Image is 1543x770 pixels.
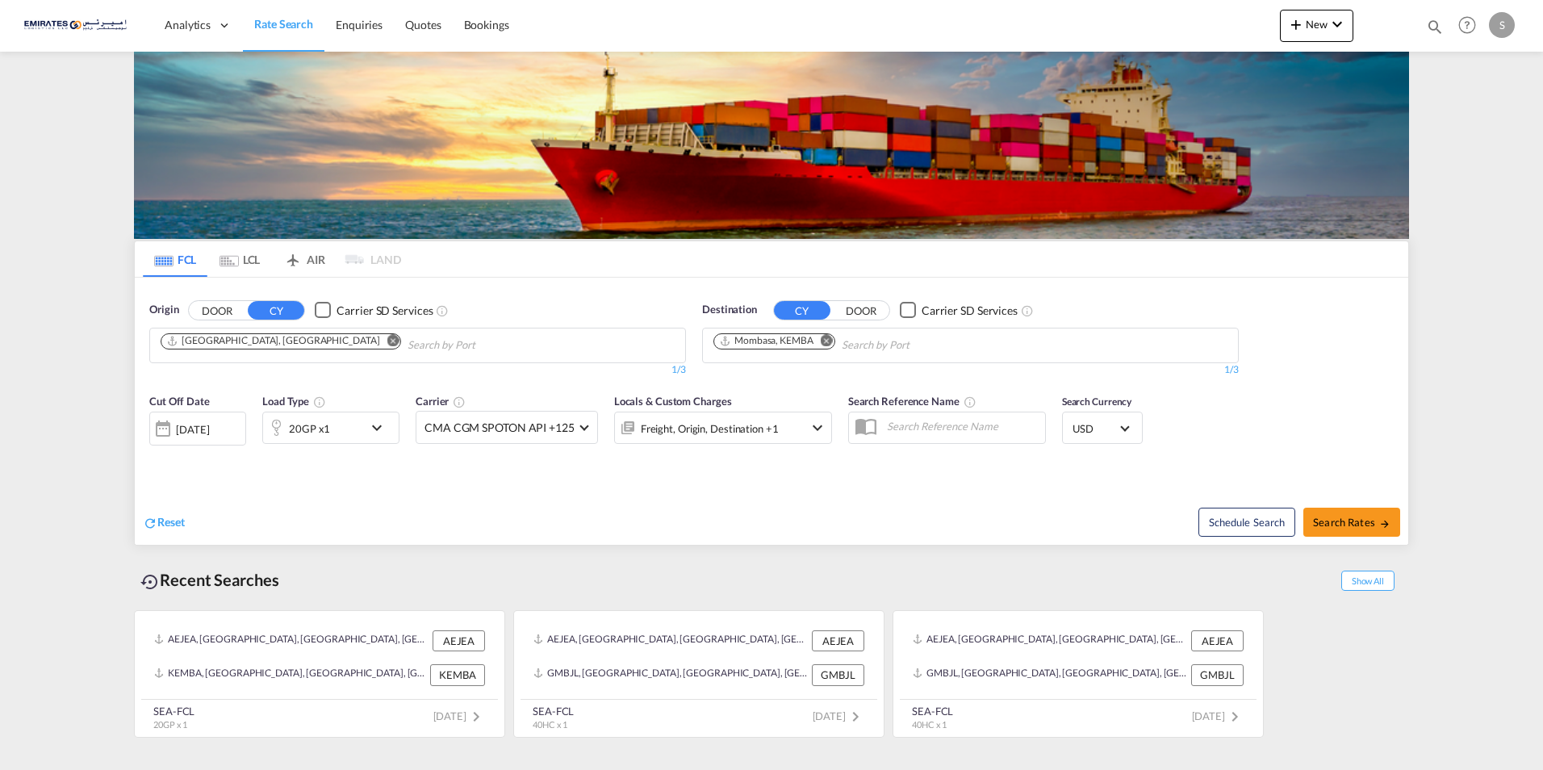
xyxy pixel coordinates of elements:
[719,334,813,348] div: Mombasa, KEMBA
[336,18,383,31] span: Enquiries
[272,241,337,277] md-tab-item: AIR
[143,241,207,277] md-tab-item: FCL
[533,704,574,718] div: SEA-FCL
[134,562,286,598] div: Recent Searches
[879,414,1045,438] input: Search Reference Name
[711,329,1001,358] md-chips-wrap: Chips container. Use arrow keys to select chips.
[424,420,575,436] span: CMA CGM SPOTON API +125
[464,18,509,31] span: Bookings
[1073,421,1118,436] span: USD
[848,395,976,408] span: Search Reference Name
[1225,707,1244,726] md-icon: icon-chevron-right
[408,333,561,358] input: Chips input.
[149,395,210,408] span: Cut Off Date
[1426,18,1444,42] div: icon-magnify
[166,334,383,348] div: Press delete to remove this chip.
[774,301,830,320] button: CY
[808,418,827,437] md-icon: icon-chevron-down
[1021,304,1034,317] md-icon: Unchecked: Search for CY (Container Yard) services for all selected carriers.Checked : Search for...
[154,664,426,685] div: KEMBA, Mombasa, Kenya, Eastern Africa, Africa
[1453,11,1489,40] div: Help
[614,395,732,408] span: Locals & Custom Charges
[149,444,161,466] md-datepicker: Select
[149,412,246,446] div: [DATE]
[262,412,399,444] div: 20GP x1icon-chevron-down
[1286,18,1347,31] span: New
[893,610,1264,738] recent-search-card: AEJEA, [GEOGRAPHIC_DATA], [GEOGRAPHIC_DATA], [GEOGRAPHIC_DATA], [GEOGRAPHIC_DATA] AEJEAGMBJL, [GE...
[533,719,567,730] span: 40HC x 1
[912,704,953,718] div: SEA-FCL
[153,719,187,730] span: 20GP x 1
[1192,709,1244,722] span: [DATE]
[143,514,185,532] div: icon-refreshReset
[153,704,194,718] div: SEA-FCL
[913,630,1187,651] div: AEJEA, Jebel Ali, United Arab Emirates, Middle East, Middle East
[143,241,401,277] md-pagination-wrapper: Use the left and right arrow keys to navigate between tabs
[262,395,326,408] span: Load Type
[143,516,157,530] md-icon: icon-refresh
[453,395,466,408] md-icon: The selected Trucker/Carrierwill be displayed in the rate results If the rates are from another f...
[248,301,304,320] button: CY
[812,630,864,651] div: AEJEA
[313,395,326,408] md-icon: icon-information-outline
[913,664,1187,685] div: GMBJL, Banjul, Gambia, Western Africa, Africa
[416,395,466,408] span: Carrier
[157,515,185,529] span: Reset
[533,664,808,685] div: GMBJL, Banjul, Gambia, Western Africa, Africa
[513,610,884,738] recent-search-card: AEJEA, [GEOGRAPHIC_DATA], [GEOGRAPHIC_DATA], [GEOGRAPHIC_DATA], [GEOGRAPHIC_DATA] AEJEAGMBJL, [GE...
[1286,15,1306,34] md-icon: icon-plus 400-fg
[149,363,686,377] div: 1/3
[533,630,808,651] div: AEJEA, Jebel Ali, United Arab Emirates, Middle East, Middle East
[134,610,505,738] recent-search-card: AEJEA, [GEOGRAPHIC_DATA], [GEOGRAPHIC_DATA], [GEOGRAPHIC_DATA], [GEOGRAPHIC_DATA] AEJEAKEMBA, [GE...
[154,630,429,651] div: AEJEA, Jebel Ali, United Arab Emirates, Middle East, Middle East
[176,422,209,437] div: [DATE]
[283,250,303,262] md-icon: icon-airplane
[289,417,330,440] div: 20GP x1
[405,18,441,31] span: Quotes
[436,304,449,317] md-icon: Unchecked: Search for CY (Container Yard) services for all selected carriers.Checked : Search for...
[315,302,433,319] md-checkbox: Checkbox No Ink
[254,17,313,31] span: Rate Search
[134,52,1409,239] img: LCL+%26+FCL+BACKGROUND.png
[165,17,211,33] span: Analytics
[376,334,400,350] button: Remove
[813,709,865,722] span: [DATE]
[1489,12,1515,38] div: S
[1062,395,1132,408] span: Search Currency
[702,363,1239,377] div: 1/3
[1313,516,1390,529] span: Search Rates
[833,301,889,320] button: DOOR
[433,709,486,722] span: [DATE]
[812,664,864,685] div: GMBJL
[140,572,160,592] md-icon: icon-backup-restore
[466,707,486,726] md-icon: icon-chevron-right
[430,664,485,685] div: KEMBA
[1198,508,1295,537] button: Note: By default Schedule search will only considerorigin ports, destination ports and cut off da...
[337,303,433,319] div: Carrier SD Services
[135,278,1408,545] div: OriginDOOR CY Checkbox No InkUnchecked: Search for CY (Container Yard) services for all selected ...
[1426,18,1444,36] md-icon: icon-magnify
[900,302,1018,319] md-checkbox: Checkbox No Ink
[166,334,379,348] div: Jebel Ali, AEJEA
[1280,10,1353,42] button: icon-plus 400-fgNewicon-chevron-down
[846,707,865,726] md-icon: icon-chevron-right
[1071,416,1134,440] md-select: Select Currency: $ USDUnited States Dollar
[702,302,757,318] span: Destination
[1341,571,1395,591] span: Show All
[614,412,832,444] div: Freight Origin Destination Factory Stuffingicon-chevron-down
[1303,508,1400,537] button: Search Ratesicon-arrow-right
[158,329,567,358] md-chips-wrap: Chips container. Use arrow keys to select chips.
[189,301,245,320] button: DOOR
[719,334,817,348] div: Press delete to remove this chip.
[810,334,834,350] button: Remove
[1453,11,1481,39] span: Help
[207,241,272,277] md-tab-item: LCL
[912,719,947,730] span: 40HC x 1
[1328,15,1347,34] md-icon: icon-chevron-down
[149,302,178,318] span: Origin
[367,418,395,437] md-icon: icon-chevron-down
[1191,630,1244,651] div: AEJEA
[922,303,1018,319] div: Carrier SD Services
[641,417,779,440] div: Freight Origin Destination Factory Stuffing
